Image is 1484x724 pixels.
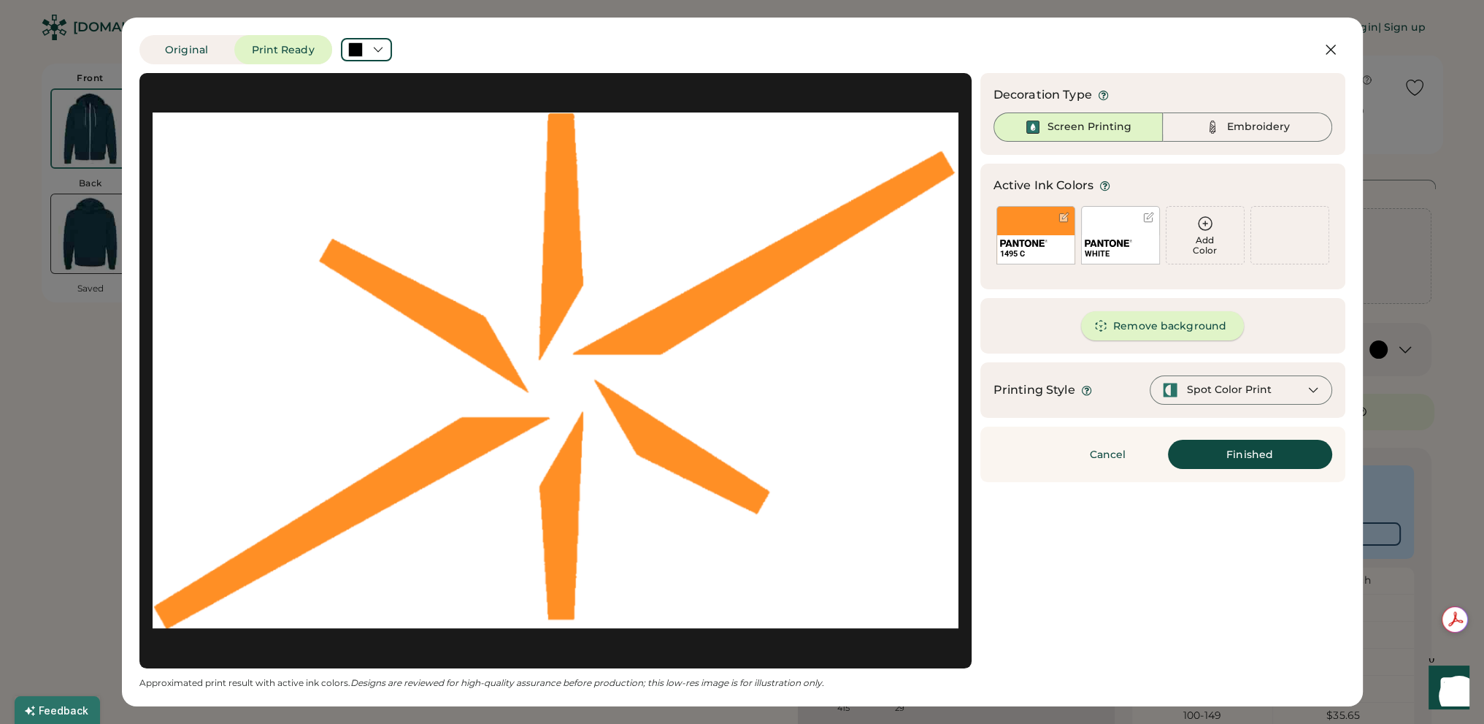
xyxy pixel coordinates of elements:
[139,677,972,689] div: Approximated print result with active ink colors.
[1081,311,1244,340] button: Remove background
[234,35,332,64] button: Print Ready
[350,677,824,688] em: Designs are reviewed for high-quality assurance before production; this low-res image is for illu...
[1024,118,1042,136] img: Ink%20-%20Selected.svg
[1415,658,1477,721] iframe: Front Chat
[1085,240,1132,247] img: 1024px-Pantone_logo.svg.png
[1168,440,1332,469] button: Finished
[139,35,234,64] button: Original
[1085,248,1156,259] div: WHITE
[1000,248,1072,259] div: 1495 C
[993,381,1075,399] div: Printing Style
[993,177,1094,194] div: Active Ink Colors
[1057,440,1159,469] button: Cancel
[1187,383,1272,397] div: Spot Color Print
[1000,240,1047,247] img: 1024px-Pantone_logo.svg.png
[1166,235,1244,256] div: Add Color
[993,86,1092,104] div: Decoration Type
[1047,120,1131,134] div: Screen Printing
[1227,120,1290,134] div: Embroidery
[1162,382,1178,398] img: spot-color-green.svg
[1204,118,1221,136] img: Thread%20-%20Unselected.svg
